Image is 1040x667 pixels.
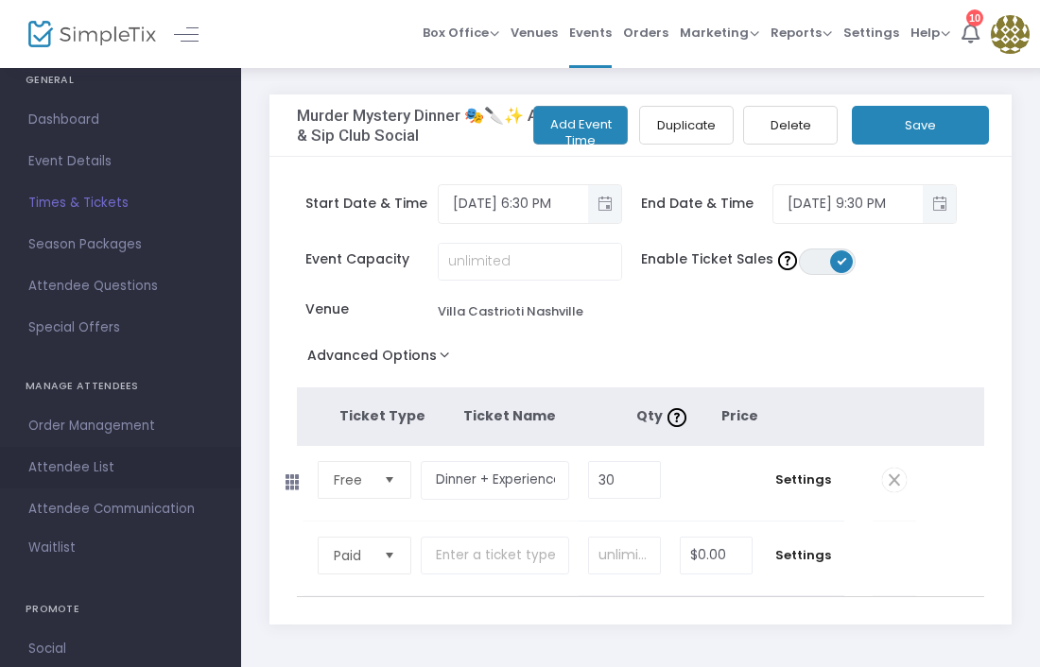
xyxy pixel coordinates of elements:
span: Box Office [423,24,499,42]
button: Toggle popup [588,185,621,223]
span: Times & Tickets [28,191,213,215]
input: Enter a ticket type name. e.g. General Admission [421,537,569,575]
img: question-mark [667,408,686,427]
button: Advanced Options [297,342,468,376]
input: Enter a ticket type name. e.g. General Admission [421,461,569,500]
span: Settings [771,546,834,565]
span: Attendee Questions [28,274,213,299]
button: Add Event Time [533,106,628,145]
div: Villa Castrioti Nashville [438,302,583,321]
h4: MANAGE ATTENDEES [26,368,216,405]
input: Select date & time [773,188,923,219]
span: Ticket Name [463,406,556,425]
button: Toggle popup [923,185,956,223]
img: question-mark [778,251,797,270]
input: unlimited [439,244,621,280]
span: Events [569,9,612,57]
button: Select [376,462,403,498]
span: Event Capacity [305,249,437,269]
span: Start Date & Time [305,194,437,214]
span: Order Management [28,414,213,438]
button: Select [376,538,403,573]
span: Settings [843,9,899,57]
h4: GENERAL [26,61,216,99]
input: unlimited [589,538,659,573]
span: Waitlist [28,539,76,557]
h3: Murder Mystery Dinner 🎭🔪✨ A Book & Sip Club Social [297,106,583,145]
span: Settings [771,470,834,489]
span: Qty [636,406,691,425]
span: ON [837,256,846,265]
span: Venues [511,9,558,57]
span: Attendee Communication [28,497,213,522]
div: 10 [966,9,983,26]
input: Price [681,538,753,573]
span: Paid [334,546,369,565]
span: Ticket Type [339,406,425,425]
span: Event Details [28,149,213,174]
span: Enable Ticket Sales [641,249,799,269]
span: Venue [305,299,437,319]
span: Free [334,470,369,489]
button: Save [852,106,989,145]
span: Social [28,637,213,661]
span: Help [910,24,950,42]
span: Marketing [680,24,759,42]
span: Attendee List [28,455,213,480]
h4: PROMOTE [26,590,216,628]
input: Select date & time [439,188,588,219]
span: Special Offers [28,316,213,340]
span: Dashboard [28,108,213,132]
button: Delete [743,106,838,145]
button: Duplicate [639,106,734,145]
span: Price [721,406,758,425]
span: Season Packages [28,232,213,257]
span: End Date & Time [641,194,772,214]
span: Reports [771,24,832,42]
span: Orders [623,9,668,57]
